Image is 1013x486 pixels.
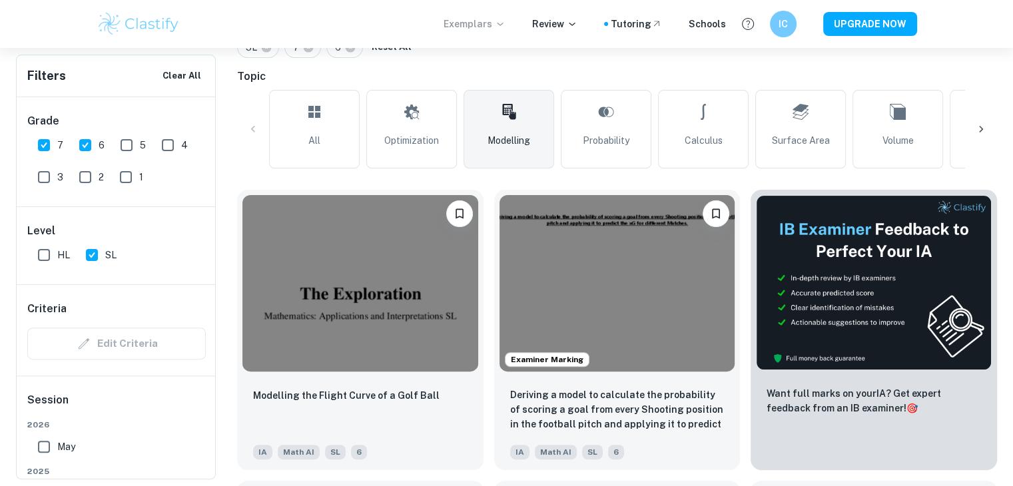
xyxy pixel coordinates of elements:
span: HL [57,248,70,262]
button: Clear All [159,66,204,86]
span: 2025 [27,465,206,477]
span: 3 [57,170,63,184]
span: 4 [181,138,188,152]
span: Surface Area [772,133,830,148]
span: Volume [882,133,914,148]
span: Probability [583,133,629,148]
span: 1 [139,170,143,184]
span: Optimization [384,133,439,148]
img: Clastify logo [97,11,181,37]
img: Thumbnail [756,195,992,370]
a: BookmarkModelling the Flight Curve of a Golf BallIAMath AISL6 [237,190,484,470]
button: IC [770,11,797,37]
span: IA [510,445,529,459]
span: IA [253,445,272,459]
span: Modelling [488,133,530,148]
p: Modelling the Flight Curve of a Golf Ball [253,388,440,403]
a: Tutoring [611,17,662,31]
h6: Filters [27,67,66,85]
span: 🎯 [906,403,918,413]
span: 6 [351,445,367,459]
p: Deriving a model to calculate the probability of scoring a goal from every Shooting position in t... [510,387,725,433]
p: Exemplars [444,17,506,31]
span: 6 [99,138,105,152]
span: SL [582,445,603,459]
span: Calculus [685,133,723,148]
p: Review [532,17,577,31]
h6: Level [27,223,206,239]
span: Math AI [535,445,577,459]
button: Bookmark [703,200,729,227]
button: Bookmark [446,200,473,227]
span: 7 [57,138,63,152]
p: Want full marks on your IA ? Get expert feedback from an IB examiner! [767,386,981,415]
div: Criteria filters are unavailable when searching by topic [27,328,206,360]
h6: Criteria [27,301,67,317]
button: Help and Feedback [737,13,759,35]
span: 2026 [27,419,206,431]
h6: IC [775,17,791,31]
span: Examiner Marking [506,354,589,365]
h6: Topic [237,69,997,85]
span: SL [105,248,117,262]
span: May [57,439,75,454]
a: Examiner MarkingBookmarkDeriving a model to calculate the probability of scoring a goal from ever... [494,190,741,470]
span: 6 [608,445,624,459]
a: Schools [689,17,726,31]
span: 2 [99,170,104,184]
span: SL [325,445,346,459]
a: ThumbnailWant full marks on yourIA? Get expert feedback from an IB examiner! [751,190,997,470]
h6: Session [27,392,206,419]
img: Math AI IA example thumbnail: Deriving a model to calculate the probab [500,195,735,371]
span: Math AI [278,445,320,459]
span: All [308,133,320,148]
button: UPGRADE NOW [823,12,917,36]
span: 5 [140,138,146,152]
h6: Grade [27,113,206,129]
img: Math AI IA example thumbnail: Modelling the Flight Curve of a Golf Bal [242,195,478,371]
